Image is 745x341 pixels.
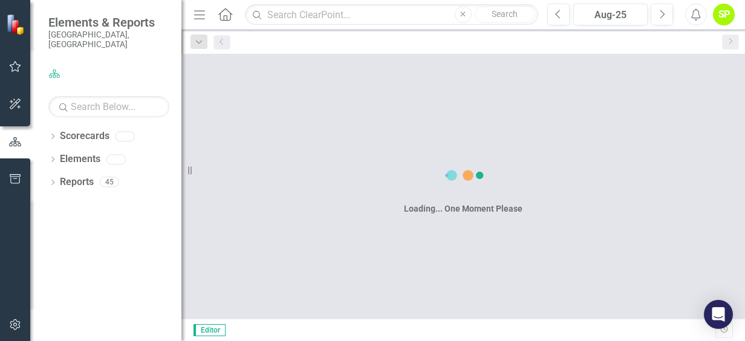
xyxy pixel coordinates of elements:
[194,324,226,336] span: Editor
[48,15,169,30] span: Elements & Reports
[48,30,169,50] small: [GEOGRAPHIC_DATA], [GEOGRAPHIC_DATA]
[100,177,119,187] div: 45
[60,175,94,189] a: Reports
[60,152,100,166] a: Elements
[60,129,109,143] a: Scorecards
[48,96,169,117] input: Search Below...
[6,14,27,35] img: ClearPoint Strategy
[492,9,518,19] span: Search
[245,4,538,25] input: Search ClearPoint...
[713,4,735,25] button: SP
[475,6,535,23] button: Search
[573,4,648,25] button: Aug-25
[577,8,643,22] div: Aug-25
[704,300,733,329] div: Open Intercom Messenger
[404,203,522,215] div: Loading... One Moment Please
